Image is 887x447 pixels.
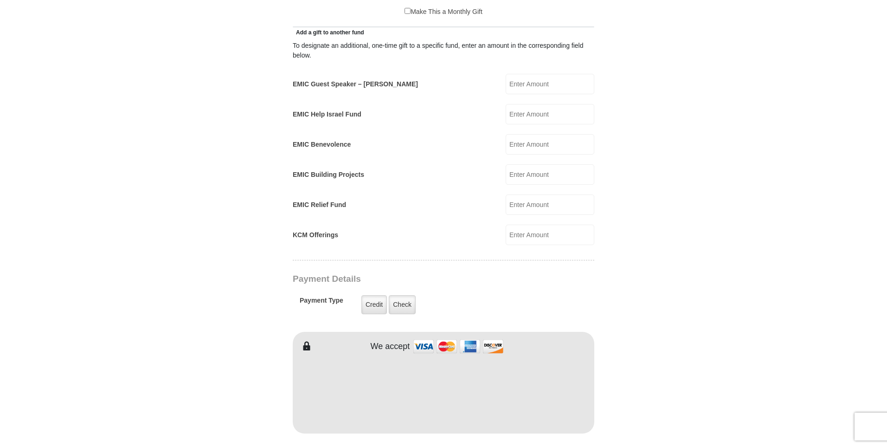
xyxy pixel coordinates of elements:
[506,74,594,94] input: Enter Amount
[293,29,364,36] span: Add a gift to another fund
[506,225,594,245] input: Enter Amount
[293,110,361,119] label: EMIC Help Israel Fund
[405,7,482,17] label: Make This a Monthly Gift
[412,337,505,356] img: credit cards accepted
[361,295,387,314] label: Credit
[506,104,594,124] input: Enter Amount
[293,79,418,89] label: EMIC Guest Speaker – [PERSON_NAME]
[293,274,529,285] h3: Payment Details
[293,140,351,149] label: EMIC Benevolence
[300,297,343,309] h5: Payment Type
[293,200,346,210] label: EMIC Relief Fund
[405,8,411,14] input: Make This a Monthly Gift
[293,41,594,60] div: To designate an additional, one-time gift to a specific fund, enter an amount in the correspondin...
[506,164,594,185] input: Enter Amount
[506,194,594,215] input: Enter Amount
[293,230,338,240] label: KCM Offerings
[506,134,594,155] input: Enter Amount
[293,170,364,180] label: EMIC Building Projects
[389,295,416,314] label: Check
[371,342,410,352] h4: We accept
